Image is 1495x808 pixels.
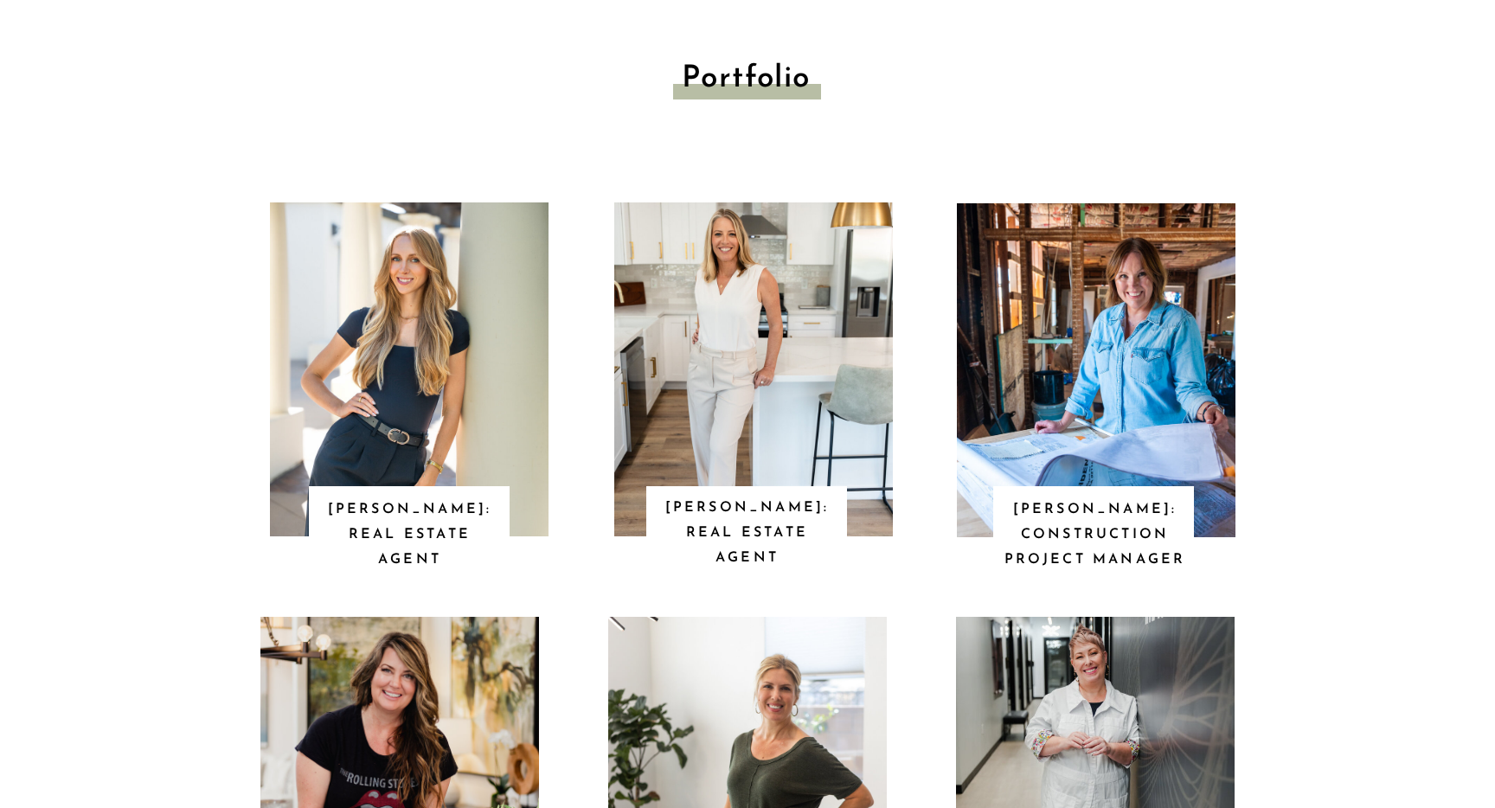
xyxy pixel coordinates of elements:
[1004,497,1186,572] p: [PERSON_NAME]: Construction Project Manager
[318,497,501,572] a: [PERSON_NAME]:real estateagent
[682,57,818,96] h1: Portfolio
[656,496,838,570] p: [PERSON_NAME]: real estate agent
[318,497,501,572] p: [PERSON_NAME]: real estate agent
[656,496,838,570] a: [PERSON_NAME]:real estateagent
[1004,497,1186,572] a: [PERSON_NAME]:Construction Project Manager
